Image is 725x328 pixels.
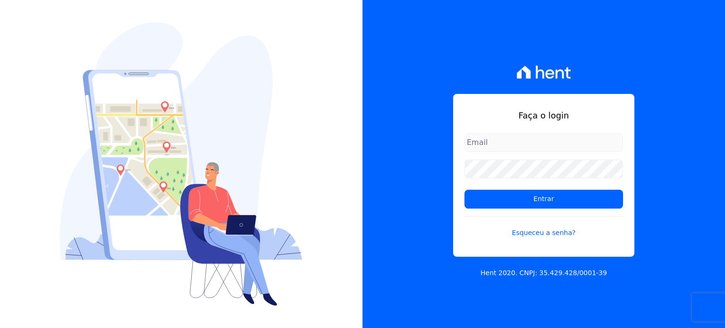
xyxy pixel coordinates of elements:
[464,109,623,122] h1: Faça o login
[464,190,623,209] input: Entrar
[60,22,303,306] img: Login
[481,268,607,278] p: Hent 2020. CNPJ: 35.429.428/0001-39
[464,133,623,152] input: Email
[464,216,623,238] a: Esqueceu a senha?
